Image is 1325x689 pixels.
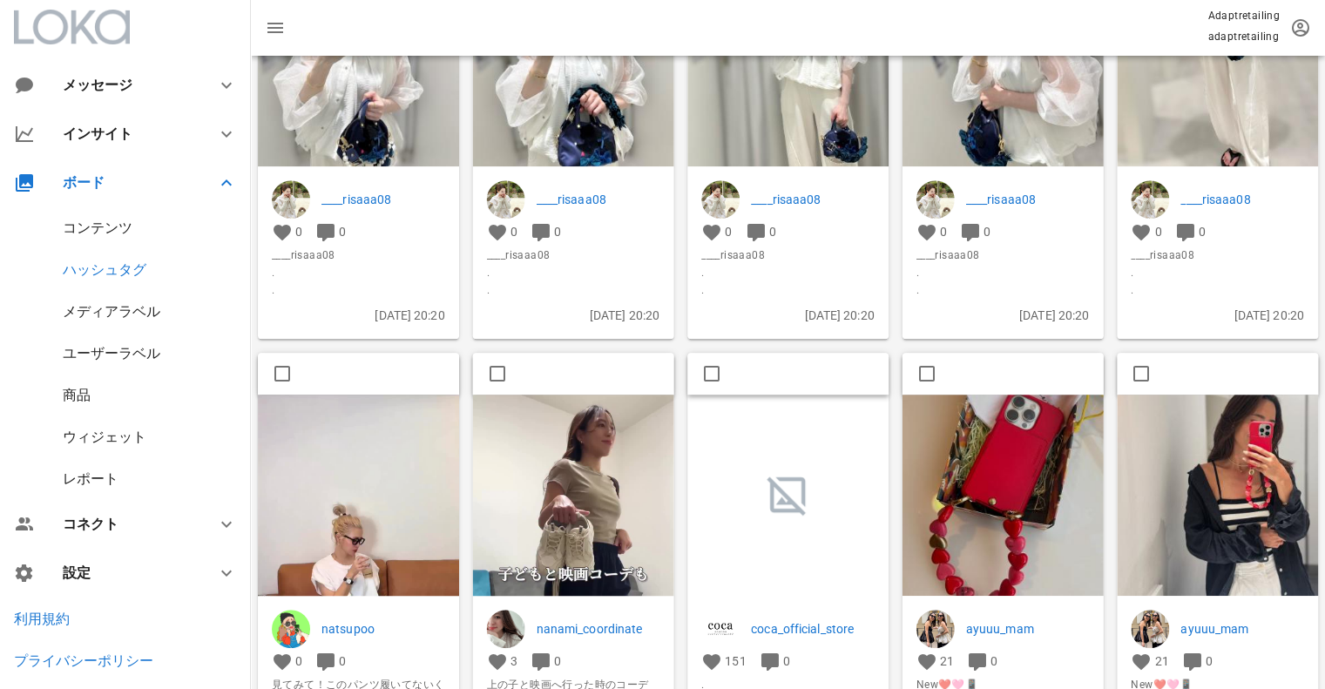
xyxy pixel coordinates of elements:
span: 21 [1154,654,1168,668]
div: コネクト [63,516,195,532]
span: 0 [295,225,302,239]
a: coca_official_store [751,619,875,638]
p: [DATE] 20:20 [916,306,1090,325]
span: . [272,281,445,299]
span: ____risaaa08 [916,247,1090,264]
span: . [916,281,1090,299]
span: . [487,281,660,299]
img: ____risaaa08 [701,180,740,219]
img: ____risaaa08 [487,180,525,219]
span: . [272,264,445,281]
a: レポート [63,470,118,487]
img: 537433351_18476650291075554_1449185675778560882_n.jpg [1117,395,1318,597]
div: インサイト [63,125,195,142]
a: ____risaaa08 [321,190,445,209]
a: ウィジェット [63,429,146,445]
span: 0 [984,225,990,239]
a: メディアラベル [63,303,160,320]
a: ユーザーラベル [63,345,160,361]
div: 設定 [63,564,195,581]
a: ayuuu_mam [1180,619,1304,638]
span: 0 [769,225,776,239]
span: 0 [1206,654,1213,668]
span: ____risaaa08 [1131,247,1304,264]
a: ハッシュタグ [63,261,146,278]
img: ____risaaa08 [272,180,310,219]
span: 0 [295,654,302,668]
span: ____risaaa08 [487,247,660,264]
span: . [1131,264,1304,281]
a: ____risaaa08 [537,190,660,209]
a: ayuuu_mam [966,619,1090,638]
p: [DATE] 20:20 [487,306,660,325]
span: 151 [725,654,746,668]
span: 0 [1154,225,1161,239]
span: 0 [940,225,947,239]
img: ayuuu_mam [916,610,955,648]
span: 21 [940,654,954,668]
span: . [701,281,875,299]
a: nanami_coordinate [537,619,660,638]
span: 0 [783,654,790,668]
img: 536975912_18476650282075554_6852266776344720775_n.jpg [902,395,1104,597]
span: . [1131,281,1304,299]
span: 0 [990,654,997,668]
img: coca_official_store [701,610,740,648]
div: ボード [63,174,195,191]
a: ____risaaa08 [751,190,875,209]
a: ____risaaa08 [966,190,1090,209]
span: 0 [554,225,561,239]
p: Adaptretailing [1207,7,1280,24]
p: adaptretailing [1207,28,1280,45]
p: [DATE] 20:20 [272,306,445,325]
span: 3 [510,654,517,668]
p: [DATE] 20:20 [1131,306,1304,325]
span: . [487,264,660,281]
img: nanami_coordinate [487,610,525,648]
span: 0 [510,225,517,239]
img: ____risaaa08 [916,180,955,219]
img: ayuuu_mam [1131,610,1169,648]
a: natsupoo [321,619,445,638]
span: . [916,264,1090,281]
span: 0 [339,225,346,239]
a: プライバシーポリシー [14,652,153,669]
p: [DATE] 20:20 [701,306,875,325]
a: 商品 [63,387,91,403]
a: 利用規約 [14,611,70,627]
span: 0 [1199,225,1206,239]
img: natsupoo [272,610,310,648]
span: 0 [554,654,561,668]
span: ____risaaa08 [701,247,875,264]
a: ____risaaa08 [1180,190,1304,209]
span: 0 [339,654,346,668]
span: . [701,264,875,281]
span: ____risaaa08 [272,247,445,264]
a: コンテンツ [63,220,132,236]
div: メッセージ [63,77,188,93]
span: 0 [725,225,732,239]
img: ____risaaa08 [1131,180,1169,219]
